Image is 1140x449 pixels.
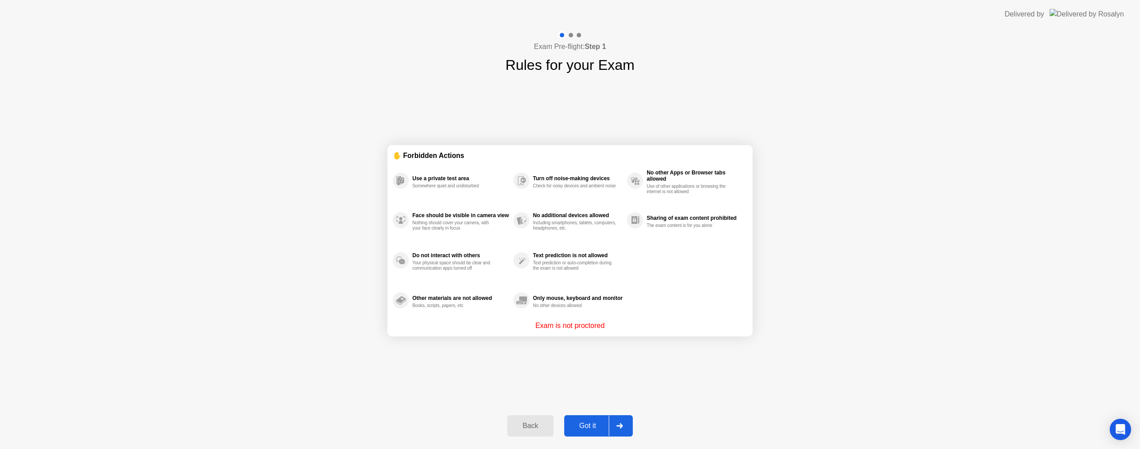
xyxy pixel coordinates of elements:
div: Only mouse, keyboard and monitor [533,295,623,301]
div: Books, scripts, papers, etc [412,303,497,308]
div: Got it [567,422,609,430]
div: Sharing of exam content prohibited [647,215,743,221]
div: Delivered by [1005,9,1044,20]
div: No other devices allowed [533,303,617,308]
div: Check for noisy devices and ambient noise [533,183,617,189]
div: Somewhere quiet and undisturbed [412,183,497,189]
div: Face should be visible in camera view [412,212,509,218]
div: Use of other applications or browsing the internet is not allowed [647,184,731,194]
div: Your physical space should be clear and communication apps turned off [412,260,497,271]
h4: Exam Pre-flight: [534,41,606,52]
div: No other Apps or Browser tabs allowed [647,170,743,182]
div: Other materials are not allowed [412,295,509,301]
button: Got it [564,415,633,437]
div: Open Intercom Messenger [1110,419,1131,440]
div: ✋ Forbidden Actions [393,150,747,161]
button: Back [507,415,553,437]
div: Do not interact with others [412,252,509,259]
h1: Rules for your Exam [505,54,635,76]
img: Delivered by Rosalyn [1050,9,1124,19]
div: Use a private test area [412,175,509,182]
b: Step 1 [585,43,606,50]
div: Including smartphones, tablets, computers, headphones, etc. [533,220,617,231]
div: Text prediction or auto-completion during the exam is not allowed [533,260,617,271]
div: Turn off noise-making devices [533,175,623,182]
div: No additional devices allowed [533,212,623,218]
div: The exam content is for you alone [647,223,731,228]
div: Back [510,422,550,430]
div: Nothing should cover your camera, with your face clearly in focus [412,220,497,231]
p: Exam is not proctored [535,320,605,331]
div: Text prediction is not allowed [533,252,623,259]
